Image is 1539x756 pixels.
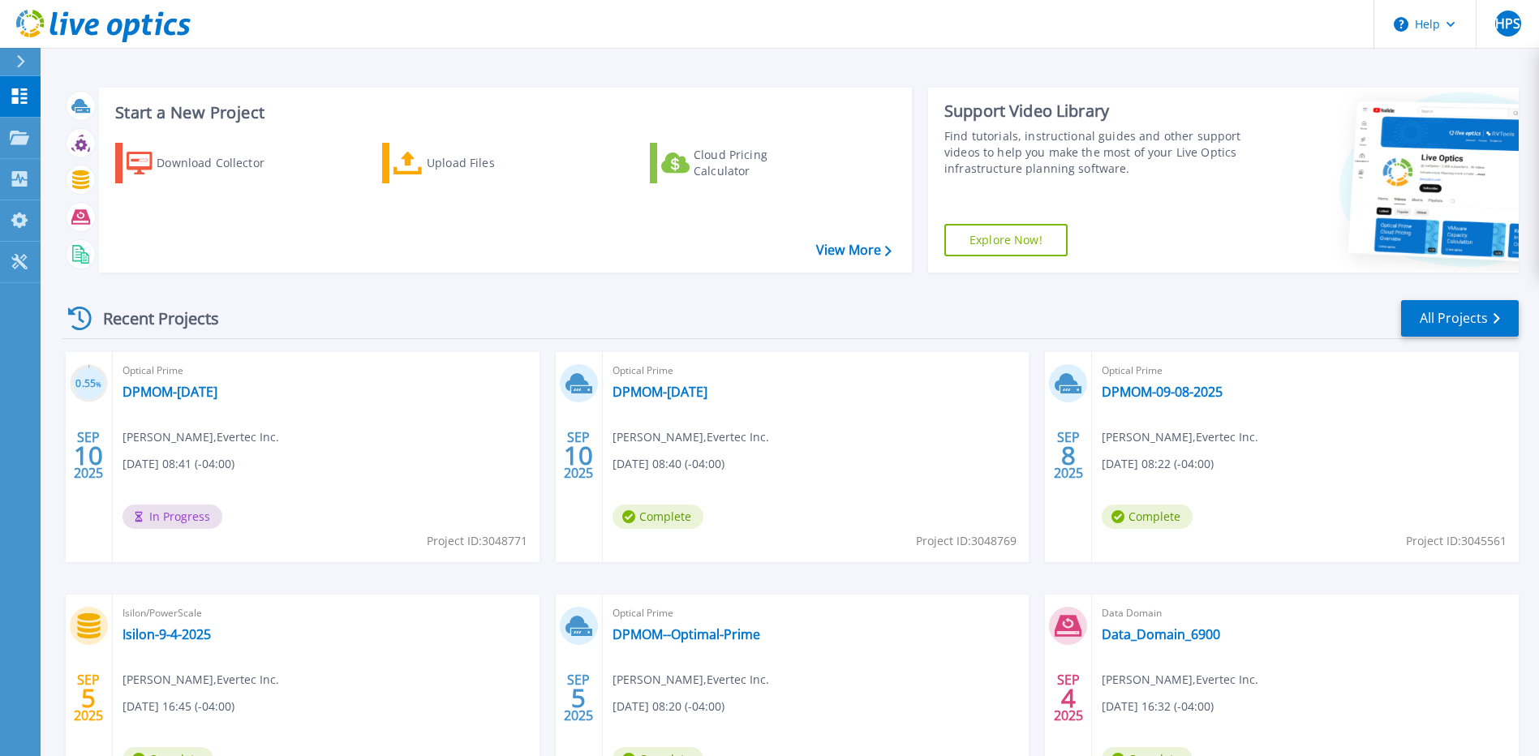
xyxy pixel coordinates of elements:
span: Complete [613,505,703,529]
a: All Projects [1401,300,1519,337]
span: Isilon/PowerScale [123,604,530,622]
span: Project ID: 3048769 [916,532,1017,550]
span: [PERSON_NAME] , Evertec Inc. [613,671,769,689]
span: Optical Prime [613,362,1020,380]
a: DPMOM-[DATE] [613,384,707,400]
h3: Start a New Project [115,104,891,122]
a: Explore Now! [944,224,1068,256]
div: Download Collector [157,147,286,179]
span: 10 [564,449,593,462]
span: [PERSON_NAME] , Evertec Inc. [613,428,769,446]
div: Recent Projects [62,299,241,338]
a: DPMOM-[DATE] [123,384,217,400]
span: 8 [1061,449,1076,462]
a: Isilon-9-4-2025 [123,626,211,642]
span: Data Domain [1102,604,1509,622]
span: Project ID: 3048771 [427,532,527,550]
span: [DATE] 16:32 (-04:00) [1102,698,1214,715]
span: [PERSON_NAME] , Evertec Inc. [1102,428,1258,446]
div: Support Video Library [944,101,1245,122]
span: 10 [74,449,103,462]
span: [PERSON_NAME] , Evertec Inc. [123,428,279,446]
span: Complete [1102,505,1193,529]
span: 4 [1061,691,1076,705]
div: SEP 2025 [563,668,594,728]
span: [DATE] 08:40 (-04:00) [613,455,724,473]
div: SEP 2025 [563,426,594,485]
span: Project ID: 3045561 [1406,532,1507,550]
span: HPS [1495,17,1520,30]
span: [DATE] 08:41 (-04:00) [123,455,234,473]
div: SEP 2025 [73,668,104,728]
span: Optical Prime [613,604,1020,622]
a: DPMOM-09-08-2025 [1102,384,1223,400]
a: Cloud Pricing Calculator [650,143,831,183]
span: Optical Prime [123,362,530,380]
div: Find tutorials, instructional guides and other support videos to help you make the most of your L... [944,128,1245,177]
span: % [96,380,101,389]
div: SEP 2025 [73,426,104,485]
div: Upload Files [427,147,557,179]
span: [PERSON_NAME] , Evertec Inc. [123,671,279,689]
div: SEP 2025 [1053,426,1084,485]
span: [PERSON_NAME] , Evertec Inc. [1102,671,1258,689]
a: View More [816,243,892,258]
span: 5 [81,691,96,705]
a: Data_Domain_6900 [1102,626,1220,642]
a: DPMOM--Optimal-Prime [613,626,760,642]
span: Optical Prime [1102,362,1509,380]
div: Cloud Pricing Calculator [694,147,823,179]
span: [DATE] 16:45 (-04:00) [123,698,234,715]
a: Download Collector [115,143,296,183]
span: 5 [571,691,586,705]
h3: 0.55 [70,375,108,393]
div: SEP 2025 [1053,668,1084,728]
span: [DATE] 08:20 (-04:00) [613,698,724,715]
span: [DATE] 08:22 (-04:00) [1102,455,1214,473]
a: Upload Files [382,143,563,183]
span: In Progress [123,505,222,529]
